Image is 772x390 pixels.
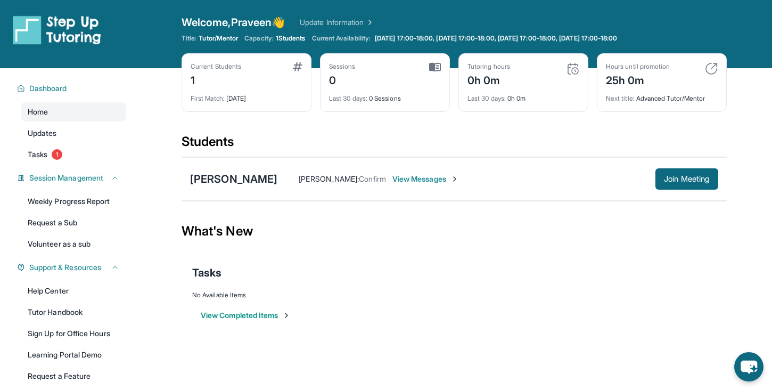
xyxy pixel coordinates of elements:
img: card [429,62,441,72]
a: Request a Feature [21,367,126,386]
span: Confirm [359,174,386,183]
div: What's New [182,208,727,255]
div: [PERSON_NAME] [190,172,277,186]
span: Capacity: [244,34,274,43]
span: 1 Students [276,34,306,43]
span: View Messages [392,174,459,184]
button: Session Management [25,173,119,183]
button: Dashboard [25,83,119,94]
a: Tutor Handbook [21,303,126,322]
img: Chevron Right [364,17,374,28]
a: Volunteer as a sub [21,234,126,254]
span: Updates [28,128,57,139]
span: Session Management [29,173,103,183]
span: [PERSON_NAME] : [299,174,359,183]
a: Request a Sub [21,213,126,232]
span: Next title : [606,94,635,102]
button: Support & Resources [25,262,119,273]
a: Help Center [21,281,126,300]
div: Students [182,133,727,157]
div: Tutoring hours [467,62,510,71]
span: Support & Resources [29,262,101,273]
div: 0h 0m [467,71,510,88]
span: First Match : [191,94,225,102]
span: [DATE] 17:00-18:00, [DATE] 17:00-18:00, [DATE] 17:00-18:00, [DATE] 17:00-18:00 [375,34,617,43]
span: Home [28,107,48,117]
span: Tasks [192,265,221,280]
img: card [293,62,302,71]
a: Sign Up for Office Hours [21,324,126,343]
span: Last 30 days : [467,94,506,102]
div: 0 [329,71,356,88]
span: Title: [182,34,196,43]
span: Dashboard [29,83,67,94]
div: 1 [191,71,241,88]
a: Tasks1 [21,145,126,164]
img: card [566,62,579,75]
a: Learning Portal Demo [21,345,126,364]
a: Update Information [300,17,374,28]
span: Join Meeting [664,176,710,182]
div: Advanced Tutor/Mentor [606,88,718,103]
span: Current Availability: [312,34,371,43]
span: Welcome, Praveen 👋 [182,15,285,30]
div: 0h 0m [467,88,579,103]
div: 0 Sessions [329,88,441,103]
img: Chevron-Right [450,175,459,183]
button: View Completed Items [201,310,291,321]
div: Hours until promotion [606,62,670,71]
span: 1 [52,149,62,160]
span: Tutor/Mentor [199,34,238,43]
img: logo [13,15,101,45]
a: Weekly Progress Report [21,192,126,211]
div: Sessions [329,62,356,71]
div: No Available Items [192,291,716,299]
button: Join Meeting [655,168,718,190]
div: 25h 0m [606,71,670,88]
div: [DATE] [191,88,302,103]
a: [DATE] 17:00-18:00, [DATE] 17:00-18:00, [DATE] 17:00-18:00, [DATE] 17:00-18:00 [373,34,619,43]
div: Current Students [191,62,241,71]
span: Tasks [28,149,47,160]
a: Updates [21,124,126,143]
button: chat-button [734,352,763,381]
img: card [705,62,718,75]
a: Home [21,102,126,121]
span: Last 30 days : [329,94,367,102]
